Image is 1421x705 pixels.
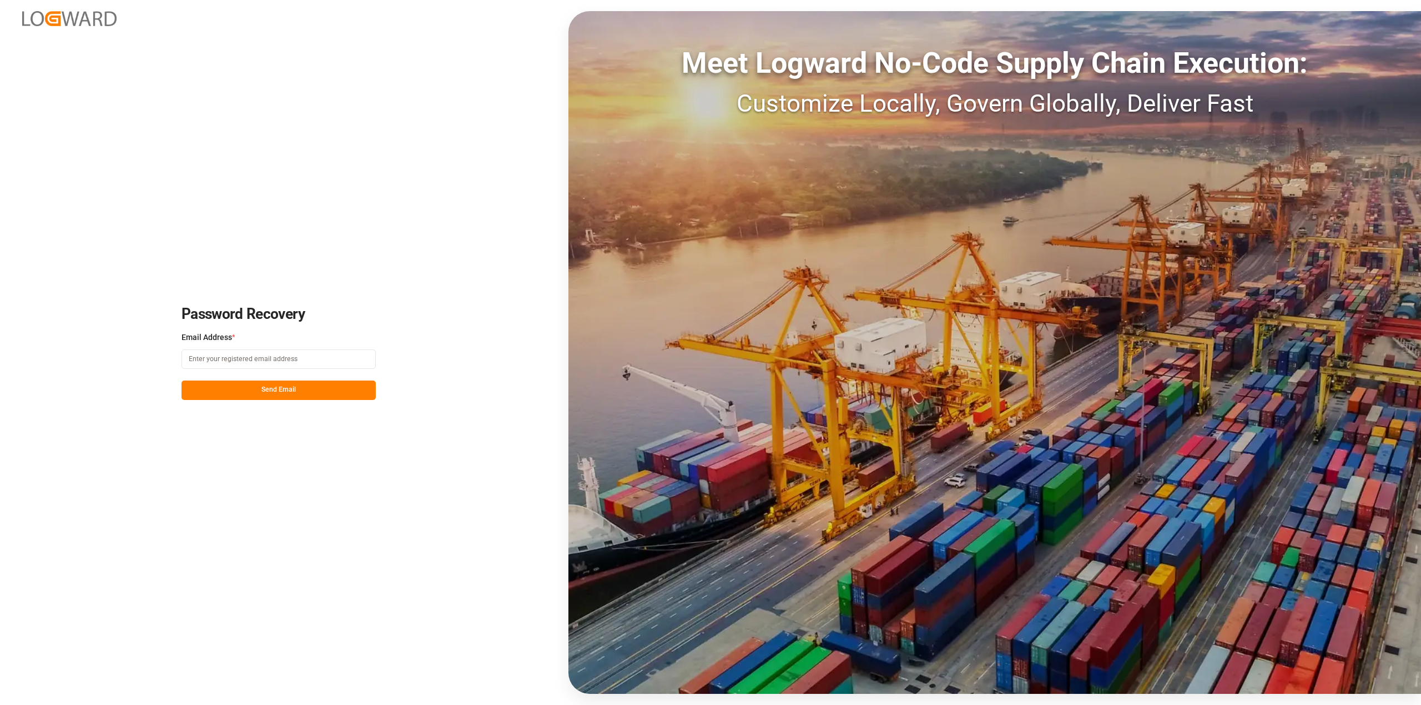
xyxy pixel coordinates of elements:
button: Send Email [182,381,376,400]
input: Enter your registered email address [182,349,376,369]
div: Customize Locally, Govern Globally, Deliver Fast [568,85,1421,122]
h2: Password Recovery [182,306,376,323]
span: Email Address [182,332,232,343]
div: Meet Logward No-Code Supply Chain Execution: [568,42,1421,85]
img: Logward_new_orange.png [22,11,117,26]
